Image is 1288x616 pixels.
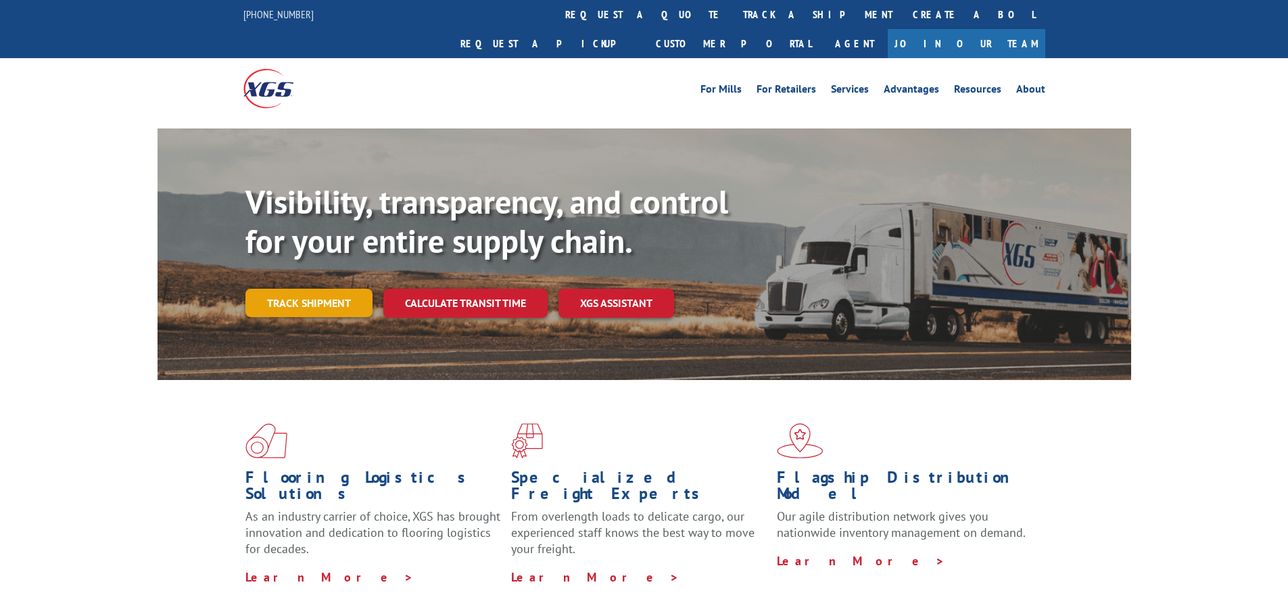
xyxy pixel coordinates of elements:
[777,423,824,458] img: xgs-icon-flagship-distribution-model-red
[511,569,679,585] a: Learn More >
[245,423,287,458] img: xgs-icon-total-supply-chain-intelligence-red
[511,423,543,458] img: xgs-icon-focused-on-flooring-red
[821,29,888,58] a: Agent
[245,181,728,262] b: Visibility, transparency, and control for your entire supply chain.
[511,508,767,569] p: From overlength loads to delicate cargo, our experienced staff knows the best way to move your fr...
[954,84,1001,99] a: Resources
[450,29,646,58] a: Request a pickup
[1016,84,1045,99] a: About
[245,569,414,585] a: Learn More >
[245,469,501,508] h1: Flooring Logistics Solutions
[646,29,821,58] a: Customer Portal
[777,553,945,569] a: Learn More >
[831,84,869,99] a: Services
[700,84,742,99] a: For Mills
[888,29,1045,58] a: Join Our Team
[243,7,314,21] a: [PHONE_NUMBER]
[511,469,767,508] h1: Specialized Freight Experts
[245,508,500,556] span: As an industry carrier of choice, XGS has brought innovation and dedication to flooring logistics...
[757,84,816,99] a: For Retailers
[558,289,674,318] a: XGS ASSISTANT
[383,289,548,318] a: Calculate transit time
[884,84,939,99] a: Advantages
[245,289,373,317] a: Track shipment
[777,508,1026,540] span: Our agile distribution network gives you nationwide inventory management on demand.
[777,469,1032,508] h1: Flagship Distribution Model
